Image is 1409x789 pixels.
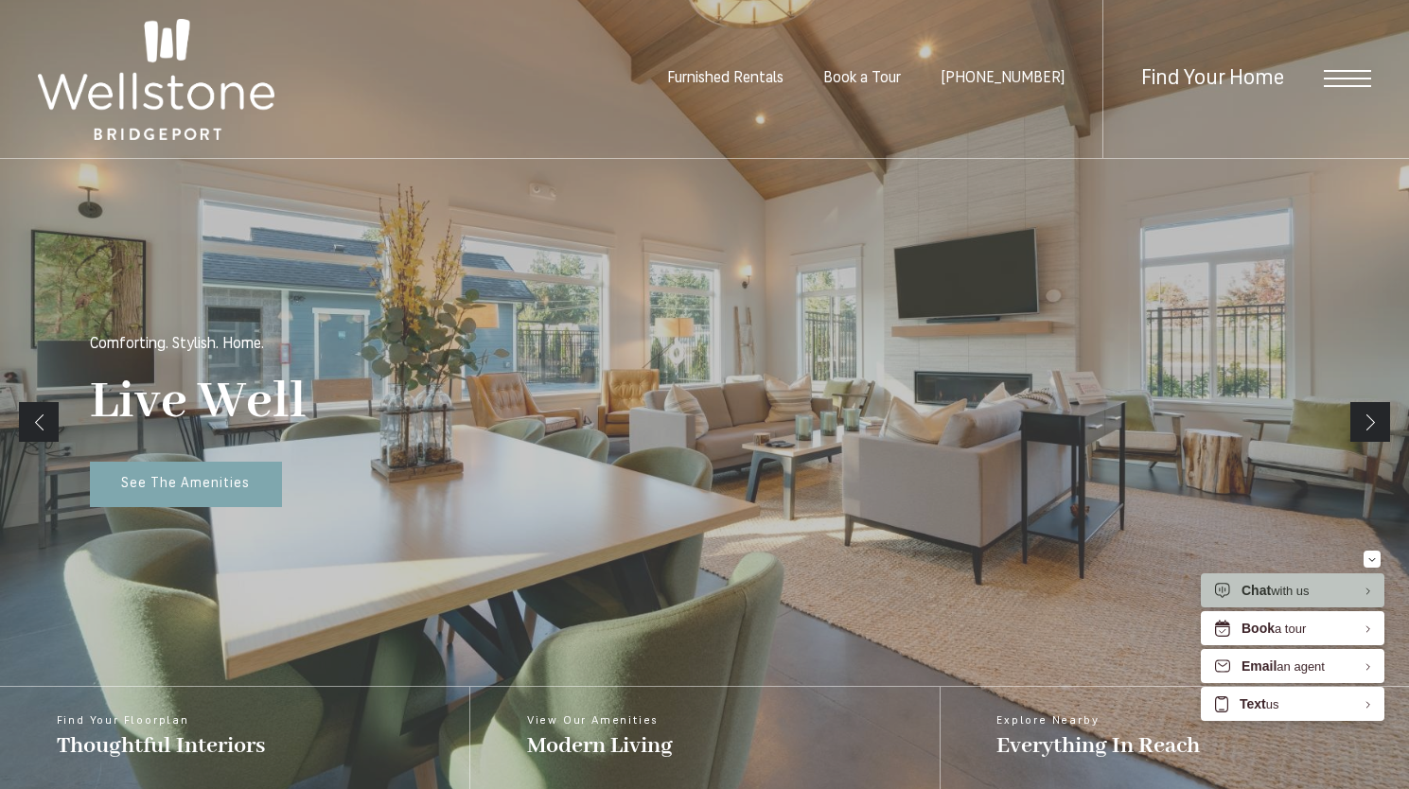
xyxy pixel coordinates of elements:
a: Next [1350,402,1390,442]
a: Furnished Rentals [667,71,784,86]
span: Thoughtful Interiors [57,731,265,761]
a: Find Your Home [1141,68,1284,90]
a: Previous [19,402,59,442]
span: [PHONE_NUMBER] [941,71,1065,86]
img: Wellstone [38,19,274,140]
a: See The Amenities [90,462,282,507]
p: Comforting. Stylish. Home. [90,337,264,352]
a: Call Us at (253) 642-8681 [941,71,1065,86]
span: Explore Nearby [996,715,1200,727]
span: See The Amenities [121,477,250,491]
button: Open Menu [1324,70,1371,87]
span: Everything In Reach [996,731,1200,761]
p: Live Well [90,371,307,435]
span: Modern Living [527,731,673,761]
a: View Our Amenities [469,687,939,789]
span: Find Your Floorplan [57,715,265,727]
span: View Our Amenities [527,715,673,727]
a: Explore Nearby [940,687,1409,789]
a: Book a Tour [823,71,901,86]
